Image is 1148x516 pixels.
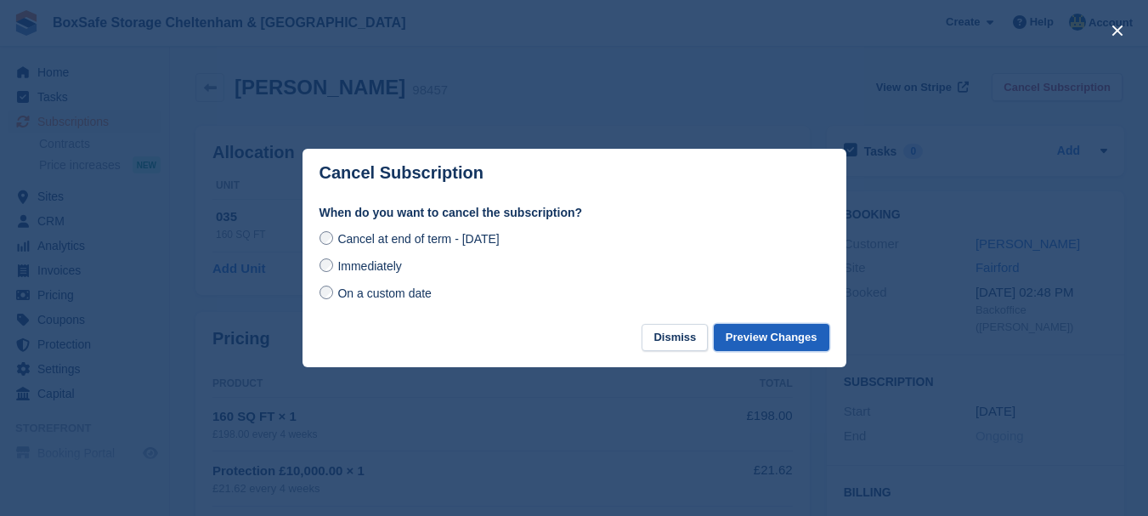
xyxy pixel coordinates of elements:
[337,232,499,246] span: Cancel at end of term - [DATE]
[320,258,333,272] input: Immediately
[320,204,829,222] label: When do you want to cancel the subscription?
[1104,17,1131,44] button: close
[337,259,401,273] span: Immediately
[337,286,432,300] span: On a custom date
[320,286,333,299] input: On a custom date
[714,324,829,352] button: Preview Changes
[320,163,484,183] p: Cancel Subscription
[320,231,333,245] input: Cancel at end of term - [DATE]
[642,324,708,352] button: Dismiss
